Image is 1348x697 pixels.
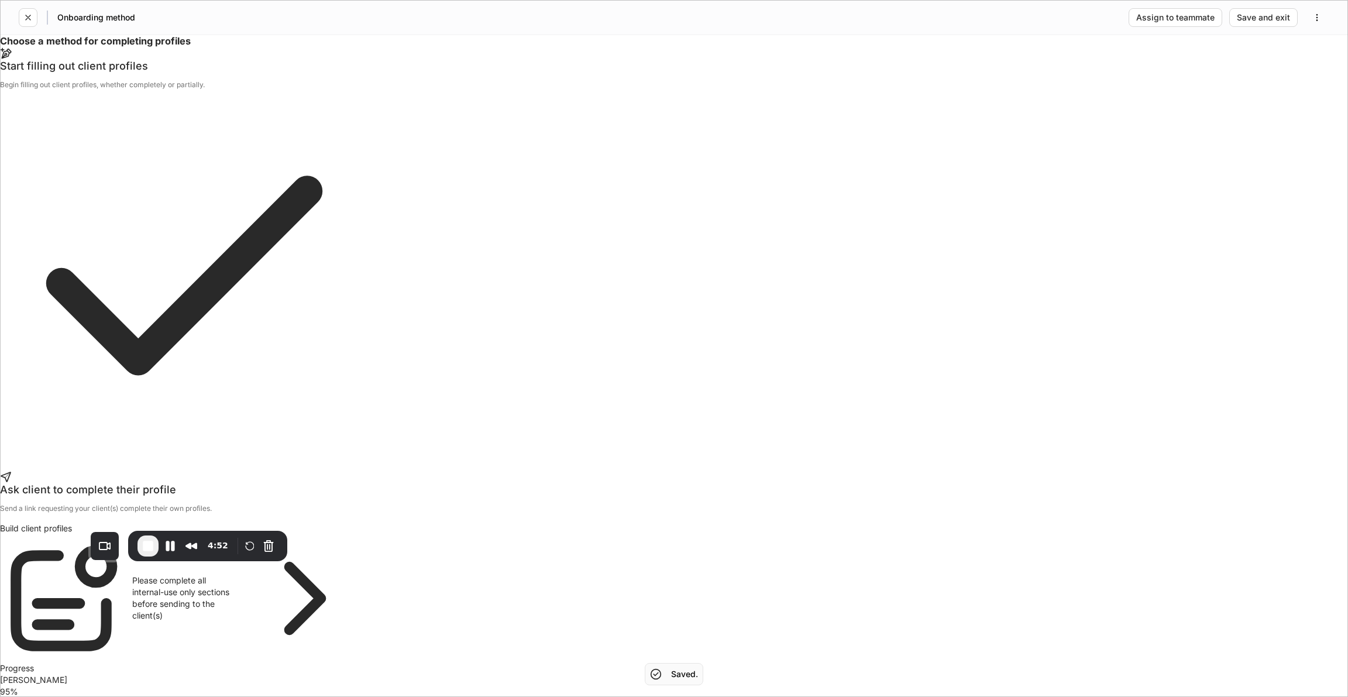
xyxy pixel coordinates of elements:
[1136,13,1215,22] div: Assign to teammate
[57,12,135,23] h5: Onboarding method
[671,668,698,680] h5: Saved.
[1229,8,1298,27] button: Save and exit
[132,575,233,622] div: Please complete all internal-use only sections before sending to the client(s)
[1129,8,1222,27] button: Assign to teammate
[1237,13,1290,22] div: Save and exit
